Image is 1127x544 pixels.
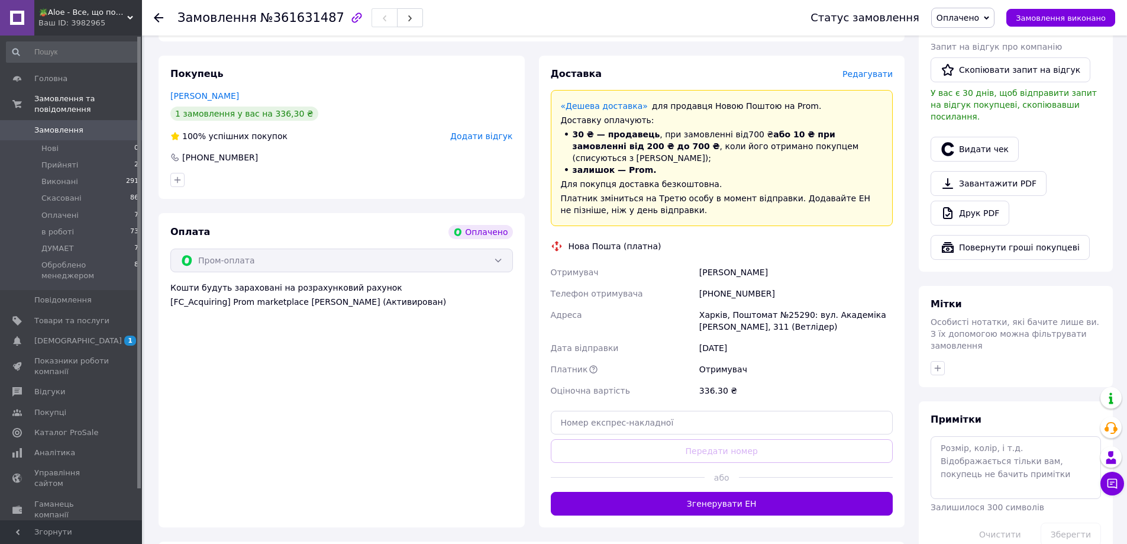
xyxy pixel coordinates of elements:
[34,356,109,377] span: Показники роботи компанії
[551,343,619,353] span: Дата відправки
[130,193,138,204] span: 86
[134,143,138,154] span: 0
[124,336,136,346] span: 1
[561,192,883,216] div: Платник зміниться на Третю особу в момент відправки. Додавайте ЕН не пізніше, ніж у день відправки.
[561,114,883,126] div: Доставку оплачують:
[551,289,643,298] span: Телефон отримувача
[154,12,163,24] div: Повернутися назад
[551,68,602,79] span: Доставка
[170,282,513,308] div: Кошти будуть зараховані на розрахунковий рахунок
[41,210,79,221] span: Оплачені
[134,260,138,281] span: 8
[937,13,979,22] span: Оплачено
[41,260,134,281] span: Оброблено менеджером
[931,42,1062,51] span: Запит на відгук про компанію
[34,295,92,305] span: Повідомлення
[573,165,657,175] span: залишок — Prom.
[551,492,893,516] button: Згенерувати ЕН
[931,317,1099,350] span: Особисті нотатки, які бачите лише ви. З їх допомогою можна фільтрувати замовлення
[41,160,78,170] span: Прийняті
[931,88,1097,121] span: У вас є 30 днів, щоб відправити запит на відгук покупцеві, скопіювавши посилання.
[260,11,344,25] span: №361631487
[697,359,895,380] div: Отримувач
[34,387,65,397] span: Відгуки
[697,337,895,359] div: [DATE]
[551,411,893,434] input: Номер експрес-накладної
[34,468,109,489] span: Управління сайтом
[561,128,883,164] li: , при замовленні від 700 ₴ , коли його отримано покупцем (списуються з [PERSON_NAME]);
[566,240,664,252] div: Нова Пошта (платна)
[34,499,109,520] span: Гаманець компанії
[697,262,895,283] div: [PERSON_NAME]
[38,18,142,28] div: Ваш ID: 3982965
[697,283,895,304] div: [PHONE_NUMBER]
[182,131,206,141] span: 100%
[170,91,239,101] a: [PERSON_NAME]
[41,227,74,237] span: в роботі
[170,68,224,79] span: Покупець
[931,414,981,425] span: Примітки
[34,73,67,84] span: Головна
[34,125,83,136] span: Замовлення
[551,386,630,395] span: Оціночна вартість
[931,57,1090,82] button: Скопіювати запит на відгук
[931,298,962,310] span: Мітки
[1006,9,1115,27] button: Замовлення виконано
[170,107,318,121] div: 1 замовлення у вас на 336,30 ₴
[34,316,109,326] span: Товари та послуги
[134,210,138,221] span: 7
[931,201,1009,226] a: Друк PDF
[561,100,883,112] div: для продавця Новою Поштою на Prom.
[561,101,648,111] a: «Дешева доставка»
[41,143,59,154] span: Нові
[573,130,660,139] span: 30 ₴ — продавець
[551,310,582,320] span: Адреса
[1100,472,1124,495] button: Чат з покупцем
[448,225,512,239] div: Оплачено
[38,7,127,18] span: 🪴Aloe - Все, що потрібно — в одному магазині!
[170,130,288,142] div: успішних покупок
[170,296,513,308] div: [FC_Acquiring] Prom marketplace [PERSON_NAME] (Активирован)
[1016,14,1106,22] span: Замовлення виконано
[34,427,98,438] span: Каталог ProSale
[126,176,138,187] span: 291
[931,171,1047,196] a: Завантажити PDF
[697,304,895,337] div: Харків, Поштомат №25290: вул. Академіка [PERSON_NAME], 311 (Ветлідер)
[177,11,257,25] span: Замовлення
[41,176,78,187] span: Виконані
[41,193,82,204] span: Скасовані
[931,235,1090,260] button: Повернути гроші покупцеві
[931,137,1019,162] button: Видати чек
[561,178,883,190] div: Для покупця доставка безкоштовна.
[697,380,895,401] div: 336.30 ₴
[551,365,588,374] span: Платник
[41,243,73,254] span: ДУМАЕТ
[34,407,66,418] span: Покупці
[34,94,142,115] span: Замовлення та повідомлення
[134,160,138,170] span: 2
[842,69,893,79] span: Редагувати
[810,12,919,24] div: Статус замовлення
[134,243,138,254] span: 7
[450,131,512,141] span: Додати відгук
[551,268,599,277] span: Отримувач
[130,227,138,237] span: 73
[34,448,75,458] span: Аналітика
[6,41,140,63] input: Пошук
[931,503,1044,512] span: Залишилося 300 символів
[705,472,739,484] span: або
[181,152,259,163] div: [PHONE_NUMBER]
[170,226,210,237] span: Оплата
[34,336,122,346] span: [DEMOGRAPHIC_DATA]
